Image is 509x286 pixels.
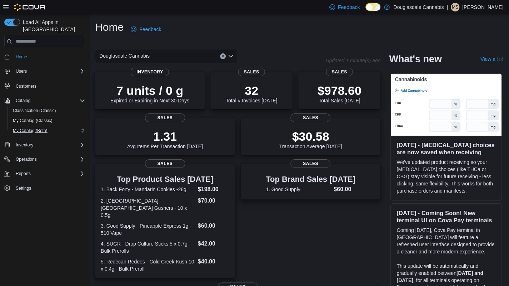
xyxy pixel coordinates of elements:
[16,68,27,74] span: Users
[4,49,85,212] nav: Complex example
[1,81,88,91] button: Customers
[396,270,483,283] strong: [DATE] and [DATE]
[452,3,458,11] span: MS
[451,3,459,11] div: Mckenzie Sweeney
[13,169,34,178] button: Reports
[13,96,33,105] button: Catalog
[325,58,380,63] p: Updated 1 minute(s) ago
[13,184,85,193] span: Settings
[13,67,85,76] span: Users
[1,96,88,106] button: Catalog
[101,186,195,193] dt: 1. Back Forty - Mandarin Cookies -28g
[13,155,85,164] span: Operations
[13,118,53,123] span: My Catalog (Classic)
[20,19,85,33] span: Load All Apps in [GEOGRAPHIC_DATA]
[396,159,496,194] p: We've updated product receiving so your [MEDICAL_DATA] choices (like THCa or CBG) stay visible fo...
[238,68,265,76] span: Sales
[10,106,59,115] a: Classification (Classic)
[10,116,55,125] a: My Catalog (Classic)
[198,197,229,205] dd: $70.00
[13,141,36,149] button: Inventory
[290,113,330,122] span: Sales
[396,227,496,255] p: Coming [DATE], Cova Pay terminal in [GEOGRAPHIC_DATA] will feature a refreshed user interface des...
[16,142,33,148] span: Inventory
[16,98,30,103] span: Catalog
[198,222,229,230] dd: $60.00
[318,83,361,103] div: Total Sales [DATE]
[220,53,226,59] button: Clear input
[131,68,169,76] span: Inventory
[499,57,503,62] svg: External link
[95,20,124,34] h1: Home
[14,4,46,11] img: Cova
[1,169,88,179] button: Reports
[101,222,195,237] dt: 3. Good Supply - Pineapple Express 1g - 510 Vape
[338,4,360,11] span: Feedback
[334,185,355,194] dd: $60.00
[139,26,161,33] span: Feedback
[13,155,40,164] button: Operations
[279,129,342,149] div: Transaction Average [DATE]
[389,53,441,65] h2: What's new
[13,169,85,178] span: Reports
[226,83,277,98] p: 32
[266,175,355,184] h3: Top Brand Sales [DATE]
[228,53,234,59] button: Open list of options
[99,52,150,60] span: Douglasdale Cannabis
[226,83,277,103] div: Total # Invoices [DATE]
[101,240,195,255] dt: 4. SUGR - Drop Culture Sticks 5 x 0.7g - Bulk Prerolls
[16,156,37,162] span: Operations
[110,83,189,103] div: Expired or Expiring in Next 30 Days
[13,52,85,61] span: Home
[110,83,189,98] p: 7 units / 0 g
[1,66,88,76] button: Users
[446,3,448,11] p: |
[145,159,185,168] span: Sales
[13,141,85,149] span: Inventory
[13,81,85,90] span: Customers
[1,140,88,150] button: Inventory
[13,82,39,91] a: Customers
[10,126,85,135] span: My Catalog (Beta)
[7,106,88,116] button: Classification (Classic)
[16,185,31,191] span: Settings
[101,258,195,272] dt: 5. Redecan Redees - Cold Creek Kush 10 x 0.4g - Bulk Preroll
[198,239,229,248] dd: $42.00
[16,54,27,60] span: Home
[10,106,85,115] span: Classification (Classic)
[10,126,50,135] a: My Catalog (Beta)
[290,159,330,168] span: Sales
[1,154,88,164] button: Operations
[101,175,229,184] h3: Top Product Sales [DATE]
[13,184,34,193] a: Settings
[480,56,503,62] a: View allExternal link
[266,186,331,193] dt: 1. Good Supply
[101,197,195,219] dt: 2. [GEOGRAPHIC_DATA] - [GEOGRAPHIC_DATA] Gushers - 10 x 0.5g
[279,129,342,144] p: $30.58
[127,129,203,144] p: 1.31
[13,67,30,76] button: Users
[1,183,88,193] button: Settings
[145,113,185,122] span: Sales
[7,126,88,136] button: My Catalog (Beta)
[13,53,30,61] a: Home
[13,108,56,113] span: Classification (Classic)
[13,128,48,134] span: My Catalog (Beta)
[7,116,88,126] button: My Catalog (Classic)
[127,129,203,149] div: Avg Items Per Transaction [DATE]
[1,52,88,62] button: Home
[198,185,229,194] dd: $198.00
[365,3,380,11] input: Dark Mode
[462,3,503,11] p: [PERSON_NAME]
[396,141,496,156] h3: [DATE] - [MEDICAL_DATA] choices are now saved when receiving
[198,257,229,266] dd: $40.00
[318,83,361,98] p: $978.60
[16,83,36,89] span: Customers
[13,96,85,105] span: Catalog
[393,3,444,11] p: Douglasdale Cannabis
[16,171,31,176] span: Reports
[10,116,85,125] span: My Catalog (Classic)
[326,68,353,76] span: Sales
[396,209,496,224] h3: [DATE] - Coming Soon! New terminal UI on Cova Pay terminals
